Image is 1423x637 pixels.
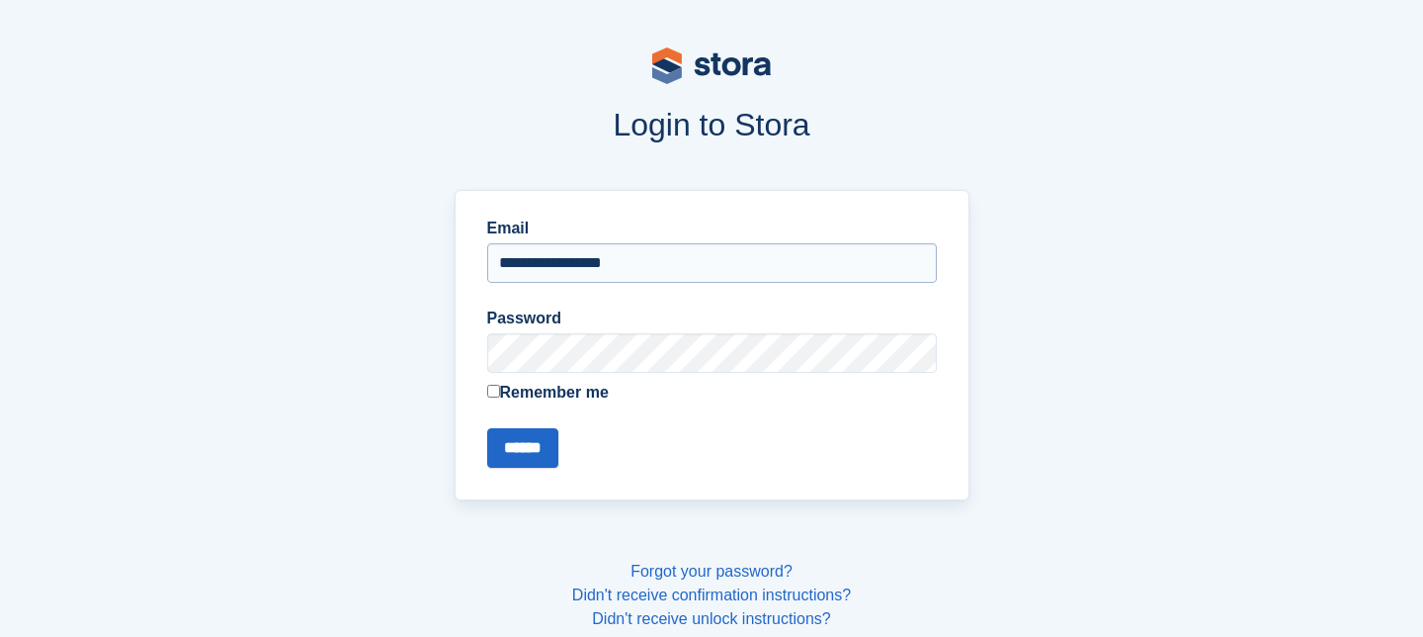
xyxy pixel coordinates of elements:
[487,385,500,398] input: Remember me
[572,587,851,603] a: Didn't receive confirmation instructions?
[630,563,793,580] a: Forgot your password?
[652,47,771,84] img: stora-logo-53a41332b3708ae10de48c4981b4e9114cc0af31d8433b30ea865607fb682f29.svg
[592,610,830,627] a: Didn't receive unlock instructions?
[487,217,937,240] label: Email
[487,381,937,405] label: Remember me
[77,107,1346,142] h1: Login to Stora
[487,307,937,330] label: Password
